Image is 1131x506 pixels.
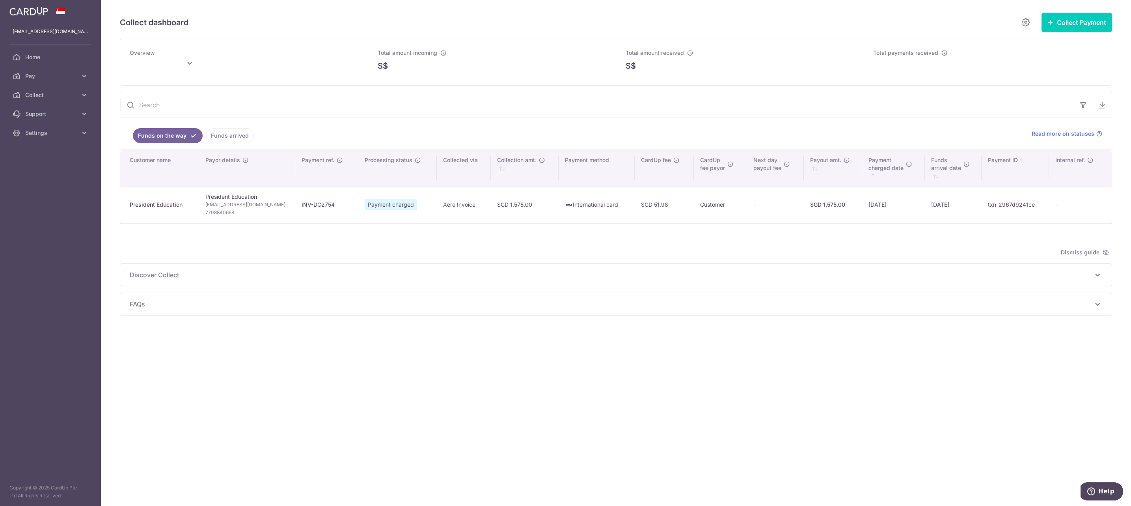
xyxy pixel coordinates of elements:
span: Total amount received [626,49,684,56]
th: Fundsarrival date : activate to sort column ascending [925,150,982,186]
span: CardUp fee payor [700,156,725,172]
th: Internal ref. [1049,150,1112,186]
span: Support [25,110,77,118]
span: Help [18,6,34,13]
iframe: Opens a widget where you can find more information [1081,482,1123,502]
th: CardUp fee [635,150,694,186]
span: Payment ref. [302,156,334,164]
span: Dismiss guide [1061,248,1109,257]
p: [EMAIL_ADDRESS][DOMAIN_NAME] [13,28,88,35]
th: Payment ID: activate to sort column ascending [982,150,1049,186]
span: Total amount incoming [378,49,437,56]
span: Processing status [365,156,412,164]
th: Customer name [120,150,199,186]
th: Paymentcharged date : activate to sort column ascending [862,150,925,186]
span: S$ [378,60,388,72]
td: [DATE] [862,186,925,223]
span: Settings [25,129,77,137]
span: Overview [130,49,155,56]
td: [DATE] [925,186,982,223]
td: President Education [199,186,295,223]
input: Search [120,92,1074,118]
td: INV-DC2754 [295,186,358,223]
th: Collected via [437,150,491,186]
th: CardUpfee payor [694,150,747,186]
th: Payment method [559,150,635,186]
th: Collection amt. : activate to sort column ascending [491,150,559,186]
img: visa-sm-192604c4577d2d35970c8ed26b86981c2741ebd56154ab54ad91a526f0f24972.png [565,201,573,209]
span: FAQs [130,299,1093,309]
span: Next day payout fee [753,156,781,172]
span: Discover Collect [130,270,1093,280]
span: Read more on statuses [1032,130,1094,138]
th: Payout amt. : activate to sort column ascending [804,150,863,186]
td: - [747,186,804,223]
h5: Collect dashboard [120,16,188,29]
div: SGD 1,575.00 [810,201,856,209]
td: - [1049,186,1112,223]
img: CardUp [9,6,48,16]
td: SGD 51.98 [635,186,694,223]
p: Discover Collect [130,270,1102,280]
button: Collect Payment [1042,13,1112,32]
span: S$ [626,60,636,72]
span: Internal ref. [1055,156,1085,164]
a: Funds on the way [133,128,203,143]
th: Next daypayout fee [747,150,804,186]
span: CardUp fee [641,156,671,164]
td: Xero Invoice [437,186,491,223]
a: Funds arrived [206,128,254,143]
span: Payment charged [365,199,417,210]
td: International card [559,186,635,223]
div: President Education [130,201,193,209]
span: Home [25,53,77,61]
span: Collect [25,91,77,99]
span: [EMAIL_ADDRESS][DOMAIN_NAME] [205,201,289,209]
td: Customer [694,186,747,223]
span: Pay [25,72,77,80]
p: FAQs [130,299,1102,309]
th: Payment ref. [295,150,358,186]
span: Total payments received [873,49,938,56]
span: Collection amt. [497,156,537,164]
span: Payment charged date [868,156,904,172]
th: Processing status [358,150,437,186]
span: Funds arrival date [931,156,961,172]
td: SGD 1,575.00 [491,186,559,223]
th: Payor details [199,150,295,186]
span: Payout amt. [810,156,841,164]
span: 7708840668 [205,209,289,217]
td: txn_2967d9241ce [982,186,1049,223]
a: Read more on statuses [1032,130,1102,138]
span: Payor details [205,156,240,164]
